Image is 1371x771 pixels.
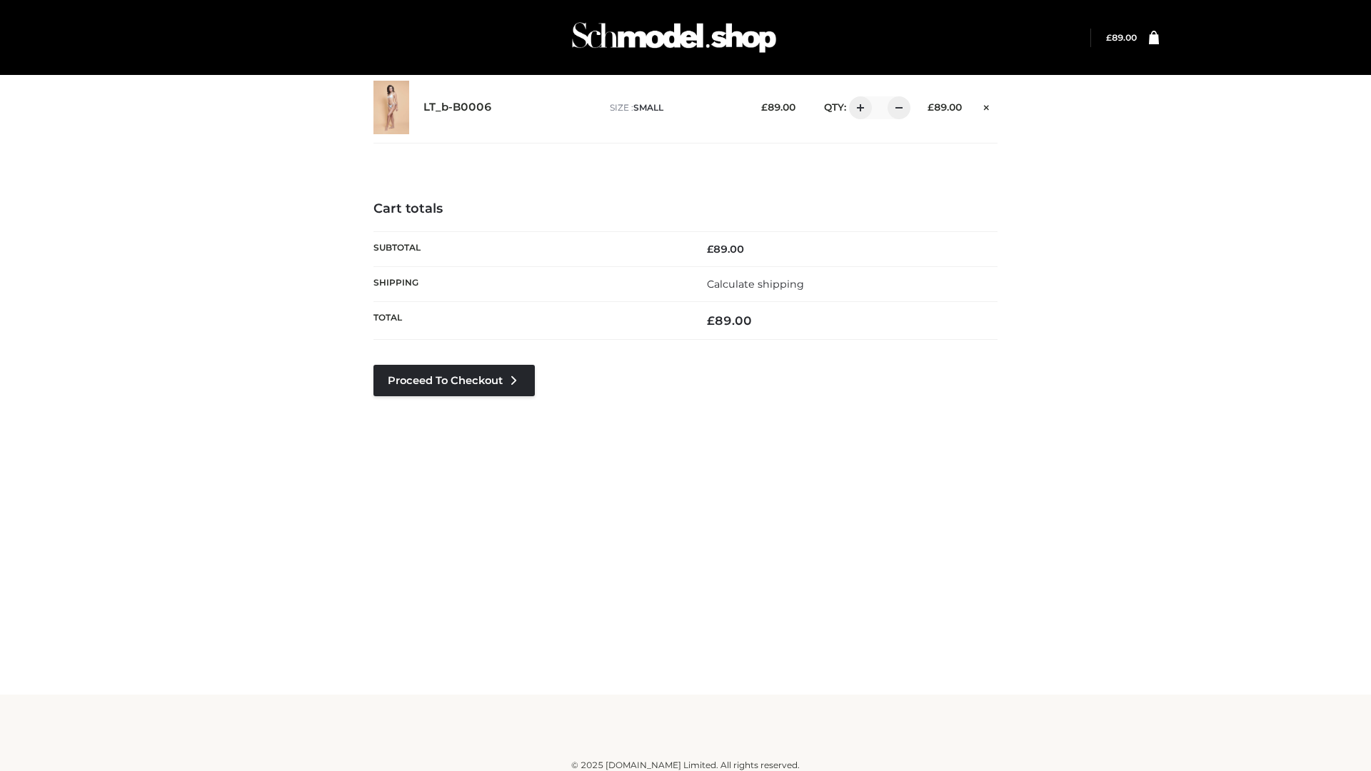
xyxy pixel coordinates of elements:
a: Remove this item [976,96,998,115]
span: £ [761,101,768,113]
bdi: 89.00 [928,101,962,113]
span: £ [928,101,934,113]
h4: Cart totals [373,201,998,217]
bdi: 89.00 [1106,32,1137,43]
span: £ [1106,32,1112,43]
th: Total [373,302,685,340]
span: SMALL [633,102,663,113]
a: LT_b-B0006 [423,101,492,114]
div: QTY: [810,96,905,119]
span: £ [707,313,715,328]
th: Subtotal [373,231,685,266]
span: £ [707,243,713,256]
a: Calculate shipping [707,278,804,291]
th: Shipping [373,266,685,301]
bdi: 89.00 [761,101,795,113]
p: size : [610,101,739,114]
img: Schmodel Admin 964 [567,9,781,66]
bdi: 89.00 [707,243,744,256]
a: Proceed to Checkout [373,365,535,396]
a: £89.00 [1106,32,1137,43]
bdi: 89.00 [707,313,752,328]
